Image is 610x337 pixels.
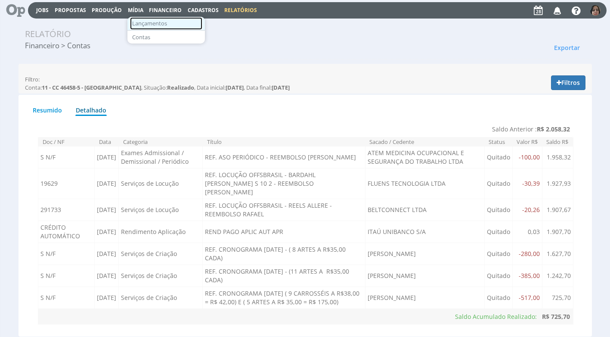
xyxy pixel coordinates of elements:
[119,265,203,287] td: Serviços de Criação
[224,6,257,14] a: Relatórios
[203,221,365,243] td: REND PAGO APLIC AUT APR
[19,75,305,91] div: Filtro:
[512,199,542,221] td: -20,26
[119,221,203,243] td: Rendimento Aplicação
[127,17,205,31] button: Lançamentos
[119,147,203,168] td: Exames Admissional / Demissional / Periódico
[222,6,260,14] button: Relatórios
[95,199,119,221] td: [DATE]
[95,137,119,147] th: Data
[125,6,146,14] button: Mídia
[365,221,484,243] td: ITAÚ UNIBANCO S/A
[484,168,512,199] td: Quitado
[130,31,202,44] a: Contas
[203,168,365,199] td: REF. LOCUÇÃO OFFSBRASIL - BARDAHL [PERSON_NAME] S 10 2 - REEMBOLSO [PERSON_NAME]
[38,243,95,265] td: S N/F
[365,243,484,265] td: [PERSON_NAME]
[38,137,95,147] th: Nº Documento ou NF
[365,147,484,168] td: ATEM MEDICINA OCUPACIONAL E SEGURANÇA DO TRABALHO LTDA
[542,147,573,168] td: 1.958,32
[75,101,107,116] a: Detalhado
[542,221,573,243] td: 1.907,70
[52,6,89,14] button: Propostas
[554,44,580,52] span: Exportar
[95,265,119,287] td: [DATE]
[548,41,585,55] button: Exportar
[542,243,573,265] td: 1.627,70
[512,221,542,243] td: 0,03
[455,312,537,321] span: Saldo Acumulado Realizado:
[95,168,119,199] td: [DATE]
[34,6,51,14] button: Jobs
[95,221,119,243] td: [DATE]
[119,199,203,221] td: Serviços de Locução
[185,6,221,14] button: Cadastros
[203,199,365,221] td: REF. LOCUÇÃO OFFSBRASIL - REELS ALLERE - REEMBOLSO RAFAEL
[203,147,365,168] td: REF. ASO PERIÓDICO - REEMBOLSO [PERSON_NAME]
[42,84,141,91] b: 11 - CC 46458-5 - [GEOGRAPHIC_DATA]
[38,221,95,243] td: CRÉDITO AUTOMÁTICO
[512,137,542,147] th: Valor R$
[25,28,71,41] div: Relatório
[484,147,512,168] td: Quitado
[512,243,542,265] td: -280,00
[36,6,49,14] a: Jobs
[484,287,512,309] td: Quitado
[542,287,573,309] td: 725,70
[95,243,119,265] td: [DATE]
[542,199,573,221] td: 1.907,67
[512,147,542,168] td: -100,00
[128,6,143,14] a: Mídia
[38,199,95,221] td: 291733
[38,147,95,168] td: S N/F
[272,84,290,91] b: [DATE]
[119,168,203,199] td: Serviços de Locução
[542,265,573,287] td: 1.242,70
[365,287,484,309] td: [PERSON_NAME]
[203,243,365,265] td: REF. CRONOGRAMA [DATE] - ( 8 ARTES A R$35,00 CADA)
[203,137,365,147] th: Título
[119,287,203,309] td: Serviços de Criação
[146,6,184,14] button: FinanceiroLançamentosContas
[25,41,90,50] span: Financeiro > Contas
[484,199,512,221] td: Quitado
[92,6,122,14] a: Produção
[32,101,62,115] a: Resumido
[89,6,124,14] button: Produção
[365,265,484,287] td: [PERSON_NAME]
[365,168,484,199] td: FLUENS TECNOLOGIA LTDA
[512,168,542,199] td: -30,39
[95,287,119,309] td: [DATE]
[590,5,601,16] img: 1750446523_2492ba_foto_elaine_whatsapp.jpg
[119,137,203,147] th: Categoria
[38,287,95,309] td: S N/F
[484,137,512,147] th: Status
[38,265,95,287] td: S N/F
[542,312,570,321] b: R$ 725,70
[203,265,365,287] td: REF. CRONOGRAMA [DATE] - (11 ARTES A R$35,00 CADA)
[542,168,573,199] td: 1.927,93
[38,168,95,199] td: 19629
[226,84,244,91] b: [DATE]
[119,243,203,265] td: Serviços de Criação
[542,137,573,147] th: Saldo R$
[484,265,512,287] td: Quitado
[149,6,182,14] span: Financeiro
[512,287,542,309] td: -517,00
[203,287,365,309] td: REF. CRONOGRAMA [DATE] ( 9 CARROSSÉIS A R$38,00 = R$ 42,00) E ( 5 ARTES A R$ 35,00 = R$ 175,00)
[484,243,512,265] td: Quitado
[484,221,512,243] td: Quitado
[537,125,570,133] b: R$ 2.058,32
[55,6,86,14] a: Propostas
[130,17,202,30] a: Lançamentos
[127,31,205,44] button: Contas
[551,75,585,90] button: Filtros
[365,199,484,221] td: BELTCONNECT LTDA
[167,84,194,91] b: Realizado
[95,147,119,168] td: [DATE]
[25,84,299,92] p: Conta: , Situação: , Data inicial: , Data final:
[38,122,573,137] td: Saldo Anterior :
[188,6,219,14] span: Cadastros
[512,265,542,287] td: -385,00
[365,137,484,147] th: Sacado / Cedente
